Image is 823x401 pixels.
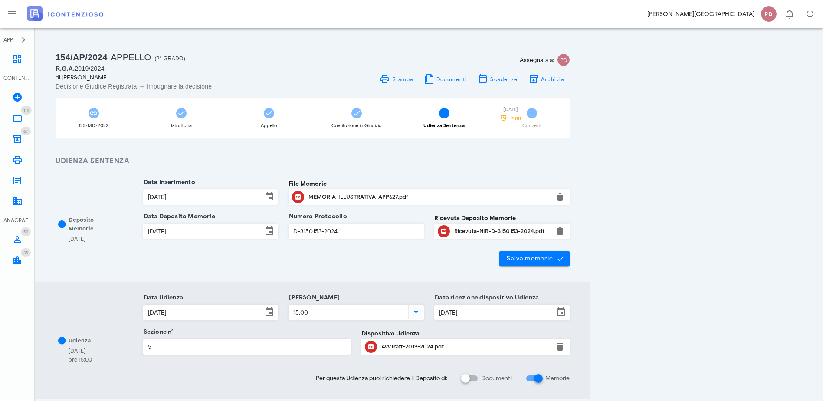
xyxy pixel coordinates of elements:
[56,64,308,73] div: 2019/2024
[506,255,563,263] span: Salva memorie
[779,3,800,24] button: Distintivo
[69,216,120,233] div: Deposito Memorie
[361,329,420,338] label: Dispositivo Udienza
[56,65,75,72] span: R.G.A.
[555,226,565,237] button: Elimina
[292,191,304,203] button: Clicca per aprire un'anteprima del file o scaricarlo
[545,374,570,383] label: Memorie
[23,250,28,256] span: 35
[316,374,447,383] span: Per questa Udienza puoi richiedere il Deposito di:
[436,76,467,82] span: Documenti
[365,341,377,353] button: Clicca per aprire un'anteprima del file o scaricarlo
[56,53,108,62] span: 154/AP/2024
[171,123,192,128] div: Istruttoria
[56,82,308,91] div: Decisione Giudice Registrata → Impugnare la decisione
[154,56,185,62] span: (2° Grado)
[141,328,174,336] label: Sezione n°
[758,3,779,24] button: PD
[23,128,28,134] span: 67
[522,123,541,128] div: Converti
[392,76,413,82] span: Stampa
[21,227,31,236] span: Distintivo
[381,340,550,354] div: Clicca per aprire un'anteprima del file o scaricarlo
[308,194,550,200] div: MEMORIA-ILLUSTRATIVA-APP627.pdf
[289,224,423,239] input: Numero Protocollo
[3,74,31,82] div: CONTENZIOSO
[144,339,351,354] input: Sezione n°
[374,73,418,85] a: Stampa
[111,53,151,62] span: Appello
[555,192,565,202] button: Elimina
[23,229,28,235] span: 53
[432,293,539,302] label: Data ricezione dispositivo Udienza
[79,123,108,128] div: 123/MD/2022
[761,6,777,22] span: PD
[23,108,29,113] span: 113
[541,76,564,82] span: Archivia
[439,108,449,118] span: 5
[454,228,550,235] div: Ricevuta-NIR-D-3150153-2024.pdf
[520,56,554,65] span: Assegnata a:
[286,293,340,302] label: [PERSON_NAME]
[141,293,184,302] label: Data Udienza
[434,214,516,223] label: Ricevuta Deposito Memorie
[454,224,550,238] div: Clicca per aprire un'anteprima del file o scaricarlo
[331,123,382,128] div: Costituzione in Giudizio
[555,342,565,352] button: Elimina
[418,73,472,85] button: Documenti
[141,178,195,187] label: Data Inserimento
[69,347,92,355] div: [DATE]
[499,251,570,266] button: Salva memorie
[557,54,570,66] span: PD
[141,212,215,221] label: Data Deposito Memorie
[423,123,465,128] div: Udienza Sentenza
[21,127,31,135] span: Distintivo
[527,108,537,118] span: 6
[647,10,754,19] div: [PERSON_NAME][GEOGRAPHIC_DATA]
[21,106,32,115] span: Distintivo
[438,225,450,237] button: Clicca per aprire un'anteprima del file o scaricarlo
[69,336,91,345] div: Udienza
[69,235,85,243] div: [DATE]
[21,248,31,257] span: Distintivo
[472,73,523,85] button: Scadenze
[286,212,347,221] label: Numero Protocollo
[289,179,327,188] label: File Memorie
[490,76,518,82] span: Scadenze
[481,374,512,383] label: Documenti
[289,305,407,320] input: Ora Udienza
[3,217,31,224] div: ANAGRAFICA
[56,73,308,82] div: di [PERSON_NAME]
[27,6,103,21] img: logo-text-2x.png
[523,73,570,85] button: Archivia
[69,355,92,364] div: ore 15:00
[56,156,570,167] h3: Udienza Sentenza
[381,343,550,350] div: AvvTratt-2019-2024.pdf
[308,190,550,204] div: Clicca per aprire un'anteprima del file o scaricarlo
[261,123,277,128] div: Appello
